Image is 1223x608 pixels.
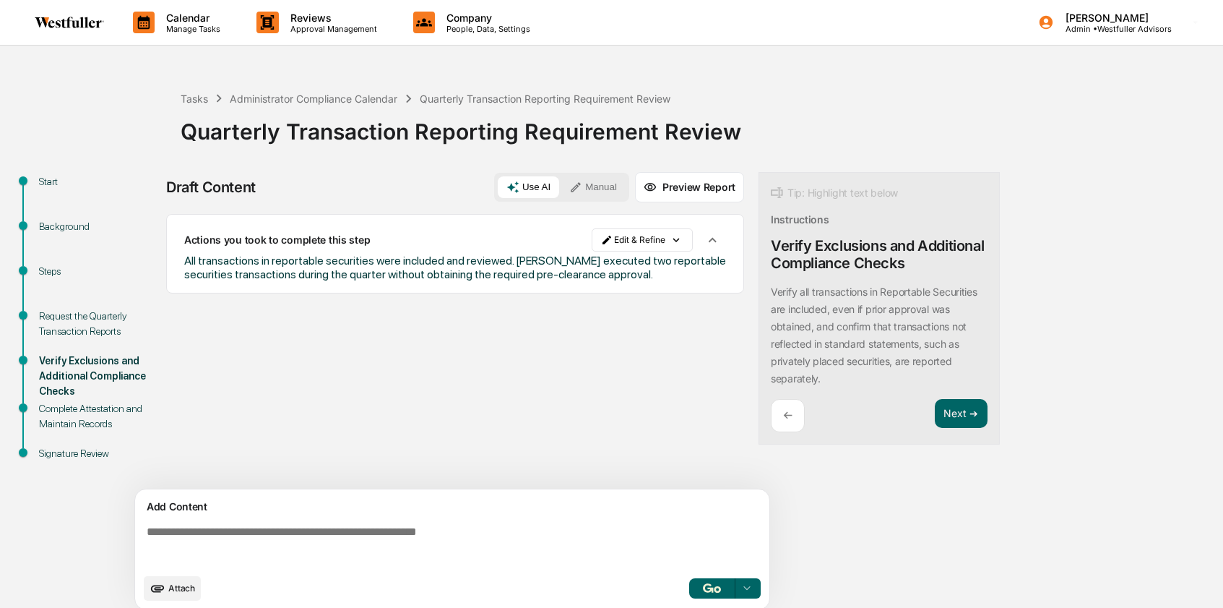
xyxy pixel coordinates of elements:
[39,219,157,234] div: Background
[39,401,157,432] div: Complete Attestation and Maintain Records
[435,12,537,24] p: Company
[39,264,157,279] div: Steps
[144,576,201,601] button: upload document
[144,498,761,515] div: Add Content
[1054,12,1172,24] p: [PERSON_NAME]
[35,17,104,28] img: logo
[771,213,829,226] div: Instructions
[166,179,256,196] div: Draft Content
[279,12,384,24] p: Reviews
[592,228,693,252] button: Edit & Refine
[771,286,977,385] p: Verify all transactions in Reportable Securities are included, even if prior approval was obtaine...
[783,408,792,422] p: ←
[279,24,384,34] p: Approval Management
[635,172,744,202] button: Preview Report
[39,174,157,189] div: Start
[181,93,208,105] div: Tasks
[39,354,157,399] div: Verify Exclusions and Additional Compliance Checks
[230,93,397,105] div: Administrator Compliance Calendar
[435,24,537,34] p: People, Data, Settings
[420,93,670,105] div: Quarterly Transaction Reporting Requirement Review
[703,583,720,593] img: Go
[39,446,157,461] div: Signature Review
[155,12,228,24] p: Calendar
[181,107,1216,145] div: Quarterly Transaction Reporting Requirement Review
[155,24,228,34] p: Manage Tasks
[1054,24,1172,34] p: Admin • Westfuller Advisors
[771,184,898,202] div: Tip: Highlight text below
[184,254,726,281] span: All transactions in reportable securities were included and reviewed. [PERSON_NAME] executed two ...
[771,237,988,272] div: Verify Exclusions and Additional Compliance Checks
[689,578,735,599] button: Go
[498,176,559,198] button: Use AI
[935,399,988,429] button: Next ➔
[168,583,195,594] span: Attach
[1177,560,1216,599] iframe: Open customer support
[184,234,370,246] p: Actions you took to complete this step
[561,176,626,198] button: Manual
[39,309,157,339] div: Request the Quarterly Transaction Reports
